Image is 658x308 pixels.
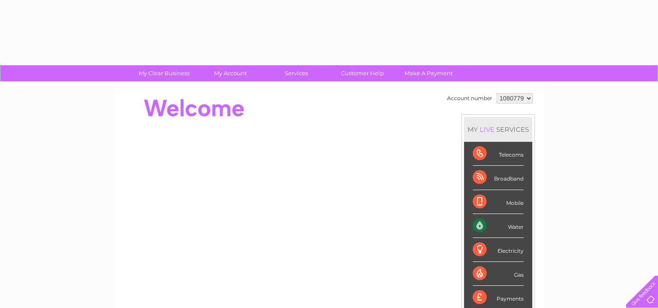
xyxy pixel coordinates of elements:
div: Broadband [473,166,524,190]
div: MY SERVICES [464,117,532,142]
div: Electricity [473,238,524,262]
a: Make A Payment [393,65,464,81]
div: Gas [473,262,524,286]
a: My Account [194,65,266,81]
div: Water [473,214,524,238]
div: Telecoms [473,142,524,166]
a: Services [261,65,332,81]
div: Mobile [473,190,524,214]
div: LIVE [478,125,496,134]
a: My Clear Business [128,65,200,81]
td: Account number [445,91,494,106]
a: Customer Help [327,65,398,81]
